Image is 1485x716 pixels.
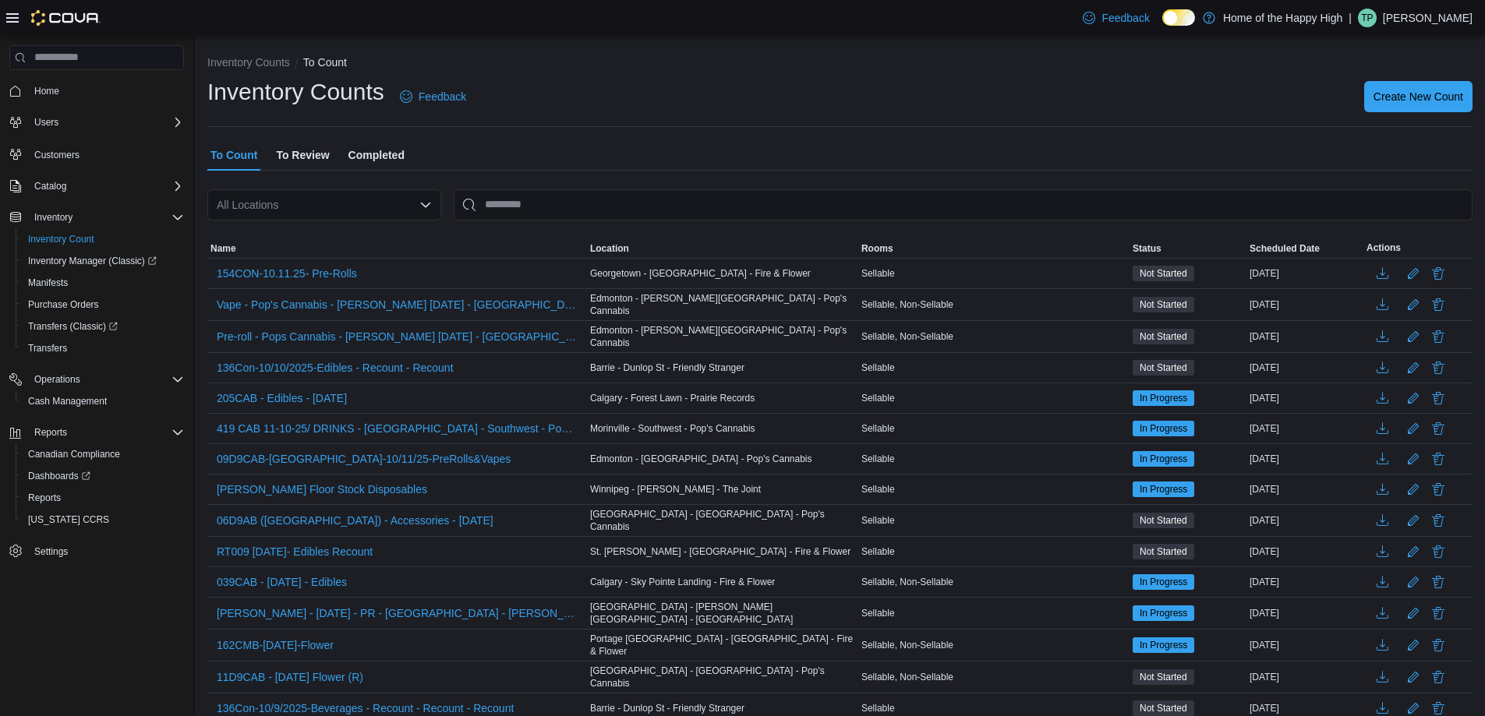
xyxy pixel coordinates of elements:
a: Reports [22,489,67,507]
button: Edit count details [1404,356,1423,379]
button: Catalog [3,175,190,197]
a: Inventory Manager (Classic) [16,250,190,272]
div: [DATE] [1246,542,1363,561]
button: Rooms [858,239,1130,258]
button: Edit count details [1404,293,1423,316]
span: 419 CAB 11-10-25/ DRINKS - [GEOGRAPHIC_DATA] - Southwest - Pop's Cannabis [217,421,578,436]
div: Sellable [858,542,1130,561]
a: Transfers (Classic) [16,316,190,337]
button: Status [1130,239,1246,258]
span: Not Started [1140,361,1187,375]
div: [DATE] [1246,264,1363,283]
span: To Count [210,139,257,171]
button: [US_STATE] CCRS [16,509,190,531]
button: Operations [3,369,190,390]
span: Inventory Count [28,233,94,245]
span: Winnipeg - [PERSON_NAME] - The Joint [590,483,761,496]
span: [GEOGRAPHIC_DATA] - [GEOGRAPHIC_DATA] - Pop's Cannabis [590,665,855,690]
div: Sellable [858,511,1130,530]
button: Delete [1429,327,1448,346]
div: Sellable [858,419,1130,438]
button: 09D9CAB-[GEOGRAPHIC_DATA]-10/11/25-PreRolls&Vapes [210,447,517,471]
button: [PERSON_NAME] Floor Stock Disposables [210,478,433,501]
button: Location [587,239,858,258]
div: Sellable, Non-Sellable [858,636,1130,654]
span: [GEOGRAPHIC_DATA] - [GEOGRAPHIC_DATA] - Pop's Cannabis [590,508,855,533]
button: 136Con-10/10/2025-Edibles - Recount - Recount [210,356,460,379]
span: In Progress [1140,575,1187,589]
span: Inventory Manager (Classic) [22,252,184,270]
span: In Progress [1133,481,1194,497]
span: In Progress [1140,391,1187,405]
button: Users [28,113,65,132]
span: Not Started [1133,360,1194,376]
span: [GEOGRAPHIC_DATA] - [PERSON_NAME][GEOGRAPHIC_DATA] - [GEOGRAPHIC_DATA] [590,601,855,626]
span: In Progress [1133,574,1194,590]
span: Settings [34,545,68,558]
span: Transfers [22,339,184,358]
span: Portage [GEOGRAPHIC_DATA] - [GEOGRAPHIC_DATA] - Fire & Flower [590,633,855,658]
button: Delete [1429,450,1448,468]
div: [DATE] [1246,358,1363,377]
button: Delete [1429,604,1448,623]
button: Edit count details [1404,601,1423,625]
a: Transfers [22,339,73,358]
span: Operations [34,373,80,386]
input: This is a search bar. After typing your query, hit enter to filter the results lower in the page. [454,189,1473,220]
button: Catalog [28,177,72,196]
button: Edit count details [1404,509,1423,532]
a: Canadian Compliance [22,445,126,464]
button: Pre-roll - Pops Cannabis - [PERSON_NAME] [DATE] - [GEOGRAPHIC_DATA] - [PERSON_NAME][GEOGRAPHIC_DA... [210,325,584,348]
button: RT009 [DATE]- Edibles Recount [210,540,379,563]
div: [DATE] [1246,604,1363,623]
span: Reports [22,489,184,507]
button: 162CMB-[DATE]-Flower [210,633,340,657]
button: 039CAB - [DATE] - Edibles [210,570,353,594]
span: Home [34,85,59,97]
div: [DATE] [1246,511,1363,530]
span: Transfers [28,342,67,354]
button: Operations [28,370,87,389]
div: Sellable [858,389,1130,407]
span: Dashboards [22,467,184,485]
button: 154CON-10.11.25- Pre-Rolls [210,262,363,285]
div: [DATE] [1246,295,1363,314]
button: Reports [28,423,73,442]
button: Cash Management [16,390,190,412]
span: In Progress [1133,605,1194,621]
button: Manifests [16,272,190,294]
span: Purchase Orders [28,298,99,311]
span: Not Started [1133,669,1194,685]
div: Tevin Paul [1358,9,1377,27]
span: [US_STATE] CCRS [28,513,109,526]
span: Feedback [419,89,466,104]
img: Cova [31,10,101,26]
span: Purchase Orders [22,295,184,314]
span: Not Started [1140,701,1187,715]
span: Name [210,242,236,255]
button: Canadian Compliance [16,443,190,465]
a: Home [28,82,65,101]
span: Create New Count [1374,89,1463,104]
span: 136Con-10/10/2025-Edibles - Recount - Recount [217,360,454,376]
span: 162CMB-[DATE]-Flower [217,637,334,653]
span: In Progress [1140,452,1187,466]
a: Feedback [1077,2,1155,34]
input: Dark Mode [1162,9,1195,26]
span: Reports [28,492,61,504]
button: Inventory Count [16,228,190,250]
a: Inventory Count [22,230,101,249]
span: 06D9AB ([GEOGRAPHIC_DATA]) - Accessories - [DATE] [217,513,493,528]
span: 09D9CAB-[GEOGRAPHIC_DATA]-10/11/25-PreRolls&Vapes [217,451,511,467]
span: Not Started [1140,298,1187,312]
p: Home of the Happy High [1223,9,1342,27]
span: Canadian Compliance [28,448,120,460]
span: Location [590,242,629,255]
span: Rooms [861,242,893,255]
span: Manifests [28,277,68,289]
span: Catalog [34,180,66,192]
button: Delete [1429,389,1448,407]
button: Inventory [3,206,190,228]
h1: Inventory Counts [207,76,384,108]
